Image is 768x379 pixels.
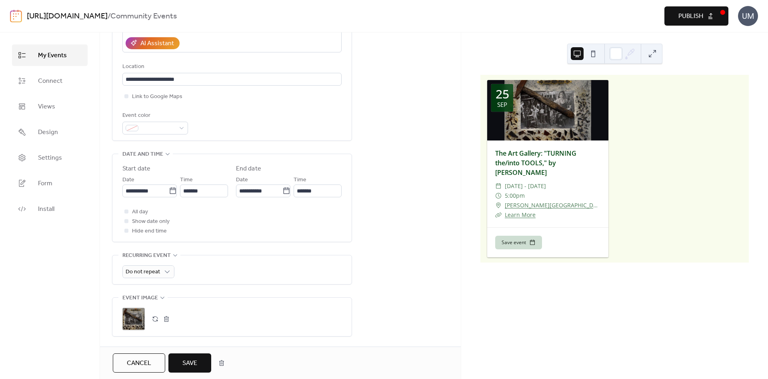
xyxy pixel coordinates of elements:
span: Settings [38,153,62,163]
span: Event image [122,293,158,303]
button: AI Assistant [126,37,180,49]
div: End date [236,164,261,174]
span: Time [294,175,306,185]
a: [URL][DOMAIN_NAME] [27,9,108,24]
div: Sep [497,102,507,108]
span: Publish [678,12,703,21]
span: Event links [122,345,157,355]
span: Hide end time [132,227,167,236]
a: Connect [12,70,88,92]
a: Form [12,172,88,194]
span: Recurring event [122,251,171,261]
div: AI Assistant [140,39,174,48]
span: 5:00pm [505,191,525,201]
div: ; [122,308,145,330]
a: Views [12,96,88,117]
div: 25 [496,88,509,100]
span: Connect [38,76,62,86]
span: Date and time [122,150,163,159]
b: / [108,9,110,24]
a: Design [12,121,88,143]
div: ​ [495,191,502,201]
a: The Art Gallery: "TURNING the/into TOOLS," by [PERSON_NAME] [495,149,576,177]
div: ​ [495,210,502,220]
button: Publish [664,6,728,26]
a: My Events [12,44,88,66]
div: Event color [122,111,186,120]
b: Community Events [110,9,177,24]
button: Save event [495,236,542,249]
a: [PERSON_NAME][GEOGRAPHIC_DATA] [505,201,600,210]
span: [DATE] - [DATE] [505,181,546,191]
a: Learn More [505,211,536,219]
span: Do not repeat [126,267,160,277]
span: Time [180,175,193,185]
span: Views [38,102,55,112]
button: Save [168,353,211,373]
span: Install [38,205,54,214]
span: Design [38,128,58,137]
span: My Events [38,51,67,60]
img: logo [10,10,22,22]
div: Location [122,62,340,72]
span: Date [122,175,134,185]
span: Form [38,179,52,188]
div: ​ [495,201,502,210]
div: UM [738,6,758,26]
span: Save [182,359,197,368]
div: ​ [495,181,502,191]
span: Date [236,175,248,185]
span: Cancel [127,359,151,368]
span: All day [132,207,148,217]
a: Install [12,198,88,220]
button: Cancel [113,353,165,373]
a: Settings [12,147,88,168]
span: Show date only [132,217,170,227]
span: Link to Google Maps [132,92,182,102]
div: Start date [122,164,150,174]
